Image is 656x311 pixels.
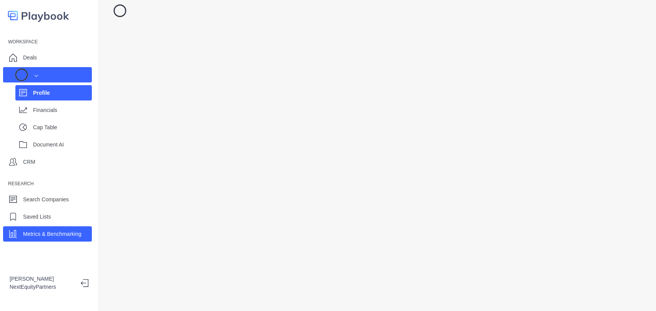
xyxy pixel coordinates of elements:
p: Deals [23,54,37,62]
p: [PERSON_NAME] [10,275,75,283]
p: CRM [23,158,35,166]
p: Document AI [33,141,92,149]
p: NextEquityPartners [10,283,75,291]
p: Cap Table [33,123,92,132]
p: Metrics & Benchmarking [23,230,81,238]
p: Search Companies [23,196,69,204]
p: Financials [33,106,92,114]
p: Profile [33,89,92,97]
p: Saved Lists [23,213,51,221]
img: logo-colored [8,8,69,23]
